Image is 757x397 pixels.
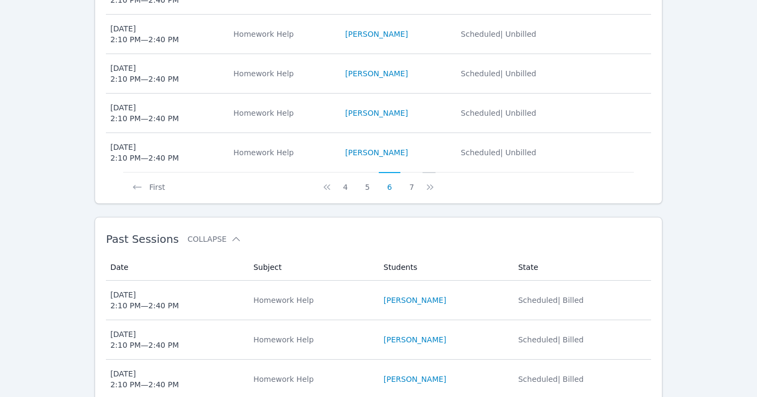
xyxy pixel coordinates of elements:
div: Homework Help [253,334,371,345]
div: Homework Help [253,295,371,306]
div: [DATE] 2:10 PM — 2:40 PM [110,289,179,311]
span: Scheduled | Unbilled [461,30,537,38]
button: First [123,172,173,193]
a: [PERSON_NAME] [345,108,408,118]
a: [PERSON_NAME] [345,29,408,39]
div: [DATE] 2:10 PM — 2:40 PM [110,329,179,350]
div: [DATE] 2:10 PM — 2:40 PM [110,368,179,390]
th: Subject [247,254,377,281]
a: [PERSON_NAME] [345,68,408,79]
tr: [DATE]2:10 PM—2:40 PMHomework Help[PERSON_NAME]Scheduled| Unbilled [106,54,651,94]
div: [DATE] 2:10 PM — 2:40 PM [110,23,179,45]
tr: [DATE]2:10 PM—2:40 PMHomework Help[PERSON_NAME]Scheduled| Unbilled [106,15,651,54]
div: [DATE] 2:10 PM — 2:40 PM [110,63,179,84]
a: [PERSON_NAME] [384,295,446,306]
button: 7 [400,172,423,193]
button: 5 [357,172,379,193]
tr: [DATE]2:10 PM—2:40 PMHomework Help[PERSON_NAME]Scheduled| Unbilled [106,94,651,133]
div: Homework Help [233,29,332,39]
button: 4 [334,172,357,193]
span: Scheduled | Billed [518,296,584,305]
div: [DATE] 2:10 PM — 2:40 PM [110,102,179,124]
tr: [DATE]2:10 PM—2:40 PMHomework Help[PERSON_NAME]Scheduled| Billed [106,320,651,360]
span: Scheduled | Billed [518,335,584,344]
span: Scheduled | Unbilled [461,148,537,157]
th: State [512,254,651,281]
span: Scheduled | Unbilled [461,69,537,78]
div: Homework Help [253,374,371,385]
th: Students [377,254,512,281]
span: Scheduled | Unbilled [461,109,537,117]
a: [PERSON_NAME] [384,334,446,345]
div: Homework Help [233,147,332,158]
button: 6 [379,172,401,193]
a: [PERSON_NAME] [345,147,408,158]
a: [PERSON_NAME] [384,374,446,385]
span: Past Sessions [106,233,179,246]
div: Homework Help [233,68,332,79]
tr: [DATE]2:10 PM—2:40 PMHomework Help[PERSON_NAME]Scheduled| Billed [106,281,651,320]
button: Collapse [187,234,242,244]
tr: [DATE]2:10 PM—2:40 PMHomework Help[PERSON_NAME]Scheduled| Unbilled [106,133,651,172]
th: Date [106,254,247,281]
span: Scheduled | Billed [518,375,584,383]
div: Homework Help [233,108,332,118]
div: [DATE] 2:10 PM — 2:40 PM [110,142,179,163]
